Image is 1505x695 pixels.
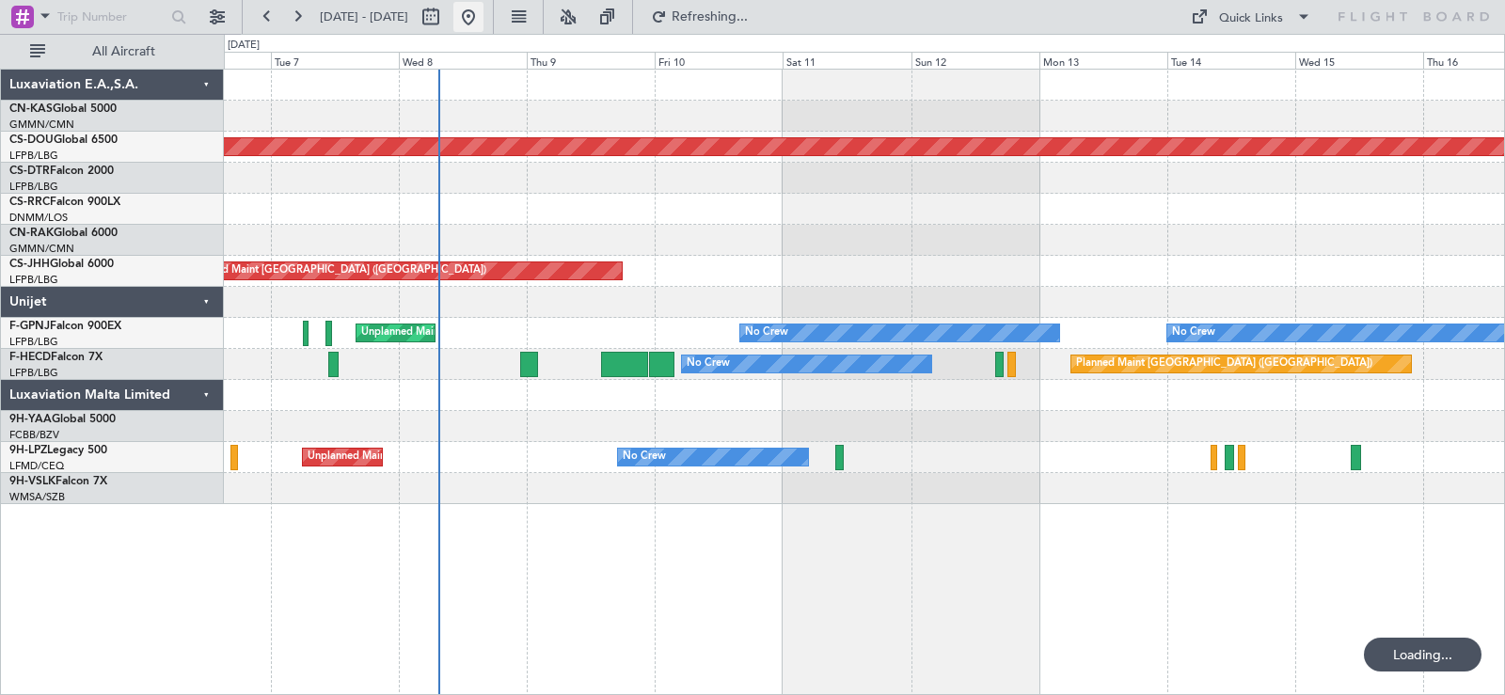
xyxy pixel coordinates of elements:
[9,459,64,473] a: LFMD/CEQ
[9,103,117,115] a: CN-KASGlobal 5000
[320,8,408,25] span: [DATE] - [DATE]
[190,257,486,285] div: Planned Maint [GEOGRAPHIC_DATA] ([GEOGRAPHIC_DATA])
[9,490,65,504] a: WMSA/SZB
[57,3,166,31] input: Trip Number
[1295,52,1423,69] div: Wed 15
[9,366,58,380] a: LFPB/LBG
[361,319,671,347] div: Unplanned Maint [GEOGRAPHIC_DATA] ([GEOGRAPHIC_DATA])
[9,352,103,363] a: F-HECDFalcon 7X
[527,52,655,69] div: Thu 9
[9,414,116,425] a: 9H-YAAGlobal 5000
[9,476,55,487] span: 9H-VSLK
[9,149,58,163] a: LFPB/LBG
[21,37,204,67] button: All Aircraft
[1364,638,1481,671] div: Loading...
[9,259,50,270] span: CS-JHH
[9,428,59,442] a: FCBB/BZV
[9,242,74,256] a: GMMN/CMN
[1181,2,1321,32] button: Quick Links
[745,319,788,347] div: No Crew
[9,166,114,177] a: CS-DTRFalcon 2000
[308,443,531,471] div: Unplanned Maint Nice ([GEOGRAPHIC_DATA])
[9,321,121,332] a: F-GPNJFalcon 900EX
[9,352,51,363] span: F-HECD
[9,118,74,132] a: GMMN/CMN
[399,52,527,69] div: Wed 8
[655,52,783,69] div: Fri 10
[9,134,118,146] a: CS-DOUGlobal 6500
[9,103,53,115] span: CN-KAS
[9,321,50,332] span: F-GPNJ
[783,52,911,69] div: Sat 11
[9,476,107,487] a: 9H-VSLKFalcon 7X
[9,134,54,146] span: CS-DOU
[9,211,68,225] a: DNMM/LOS
[9,180,58,194] a: LFPB/LBG
[9,335,58,349] a: LFPB/LBG
[642,2,755,32] button: Refreshing...
[1076,350,1372,378] div: Planned Maint [GEOGRAPHIC_DATA] ([GEOGRAPHIC_DATA])
[9,414,52,425] span: 9H-YAA
[228,38,260,54] div: [DATE]
[1167,52,1295,69] div: Tue 14
[911,52,1039,69] div: Sun 12
[9,228,54,239] span: CN-RAK
[1039,52,1167,69] div: Mon 13
[271,52,399,69] div: Tue 7
[9,445,107,456] a: 9H-LPZLegacy 500
[9,445,47,456] span: 9H-LPZ
[9,197,120,208] a: CS-RRCFalcon 900LX
[9,197,50,208] span: CS-RRC
[671,10,750,24] span: Refreshing...
[687,350,730,378] div: No Crew
[9,228,118,239] a: CN-RAKGlobal 6000
[1219,9,1283,28] div: Quick Links
[1172,319,1215,347] div: No Crew
[9,273,58,287] a: LFPB/LBG
[623,443,666,471] div: No Crew
[49,45,198,58] span: All Aircraft
[9,259,114,270] a: CS-JHHGlobal 6000
[9,166,50,177] span: CS-DTR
